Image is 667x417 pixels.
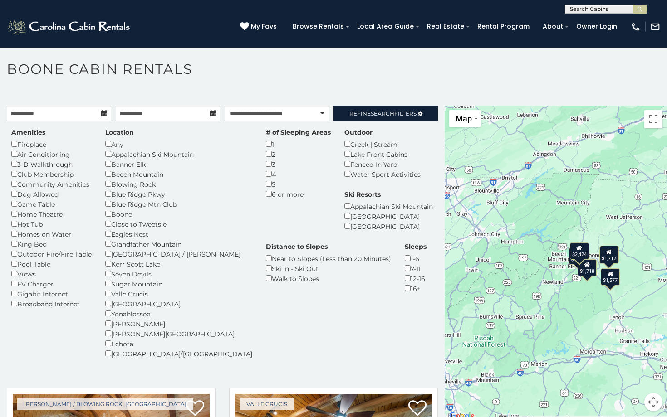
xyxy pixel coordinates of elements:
div: Pool Table [11,259,92,269]
a: Valle Crucis [240,398,294,410]
div: 16+ [405,283,427,293]
label: Outdoor [344,128,373,137]
div: Sugar Mountain [105,279,252,289]
div: 5 [266,179,331,189]
div: Any [105,139,252,149]
div: Close to Tweetsie [105,219,252,229]
div: [GEOGRAPHIC_DATA] [344,211,433,221]
label: Ski Resorts [344,190,381,199]
div: 2 [266,149,331,159]
div: Blowing Rock [105,179,252,189]
div: Grandfather Mountain [105,239,252,249]
label: Location [105,128,134,137]
button: Change map style [449,110,481,127]
div: Fenced-In Yard [344,159,421,169]
div: [GEOGRAPHIC_DATA] [344,221,433,231]
div: Outdoor Fire/Fire Table [11,249,92,259]
div: $1,718 [578,259,597,276]
span: Map [456,114,472,123]
a: [PERSON_NAME] / Blowing Rock, [GEOGRAPHIC_DATA] [17,398,193,410]
div: $3,999 [600,246,619,263]
img: mail-regular-white.png [650,22,660,32]
a: Rental Program [473,19,534,34]
span: Refine Filters [349,110,417,117]
div: 12-16 [405,273,427,283]
div: $1,577 [601,268,620,286]
img: phone-regular-white.png [631,22,641,32]
div: Water Sport Activities [344,169,421,179]
div: Echota [105,339,252,349]
div: $1,712 [599,247,618,264]
span: Search [371,110,394,117]
div: [PERSON_NAME][GEOGRAPHIC_DATA] [105,329,252,339]
div: Club Membership [11,169,92,179]
button: Toggle fullscreen view [644,110,662,128]
div: Appalachian Ski Mountain [105,149,252,159]
div: Ski In - Ski Out [266,263,391,273]
div: Seven Devils [105,269,252,279]
a: Owner Login [572,19,622,34]
a: Local Area Guide [353,19,418,34]
div: Broadband Internet [11,299,92,309]
div: 1-6 [405,253,427,263]
div: EV Charger [11,279,92,289]
div: [GEOGRAPHIC_DATA] [105,299,252,309]
div: 6 or more [266,189,331,199]
div: Blue Ridge Pkwy [105,189,252,199]
label: Sleeps [405,242,427,251]
div: [PERSON_NAME] [105,319,252,329]
a: My Favs [240,22,279,32]
button: Map camera controls [644,393,662,411]
a: Browse Rentals [288,19,348,34]
div: 1 [266,139,331,149]
div: Eagles Nest [105,229,252,239]
a: Real Estate [422,19,469,34]
label: Amenities [11,128,45,137]
span: My Favs [251,22,277,31]
div: Boone [105,209,252,219]
div: Kerr Scott Lake [105,259,252,269]
div: Home Theatre [11,209,92,219]
div: 7-11 [405,263,427,273]
label: # of Sleeping Areas [266,128,331,137]
div: Near to Slopes (Less than 20 Minutes) [266,253,391,263]
div: Creek | Stream [344,139,421,149]
div: [GEOGRAPHIC_DATA]/[GEOGRAPHIC_DATA] [105,349,252,359]
div: Air Conditioning [11,149,92,159]
div: Valle Crucis [105,289,252,299]
div: Hot Tub [11,219,92,229]
div: Lake Front Cabins [344,149,421,159]
div: Appalachian Ski Mountain [344,201,433,211]
div: Beech Mountain [105,169,252,179]
div: Walk to Slopes [266,273,391,283]
div: Banner Elk [105,159,252,169]
label: Distance to Slopes [266,242,328,251]
div: [GEOGRAPHIC_DATA] / [PERSON_NAME] [105,249,252,259]
img: White-1-2.png [7,18,132,36]
div: King Bed [11,239,92,249]
div: Blue Ridge Mtn Club [105,199,252,209]
div: Yonahlossee [105,309,252,319]
div: Dog Allowed [11,189,92,199]
div: 4 [266,169,331,179]
div: $1,634 [569,247,588,265]
a: About [538,19,568,34]
a: RefineSearchFilters [333,106,438,121]
div: Community Amenities [11,179,92,189]
div: Game Table [11,199,92,209]
div: 3 [266,159,331,169]
div: Fireplace [11,139,92,149]
div: 3-D Walkthrough [11,159,92,169]
div: Gigabit Internet [11,289,92,299]
div: Views [11,269,92,279]
div: $2,424 [570,242,589,260]
div: Homes on Water [11,229,92,239]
